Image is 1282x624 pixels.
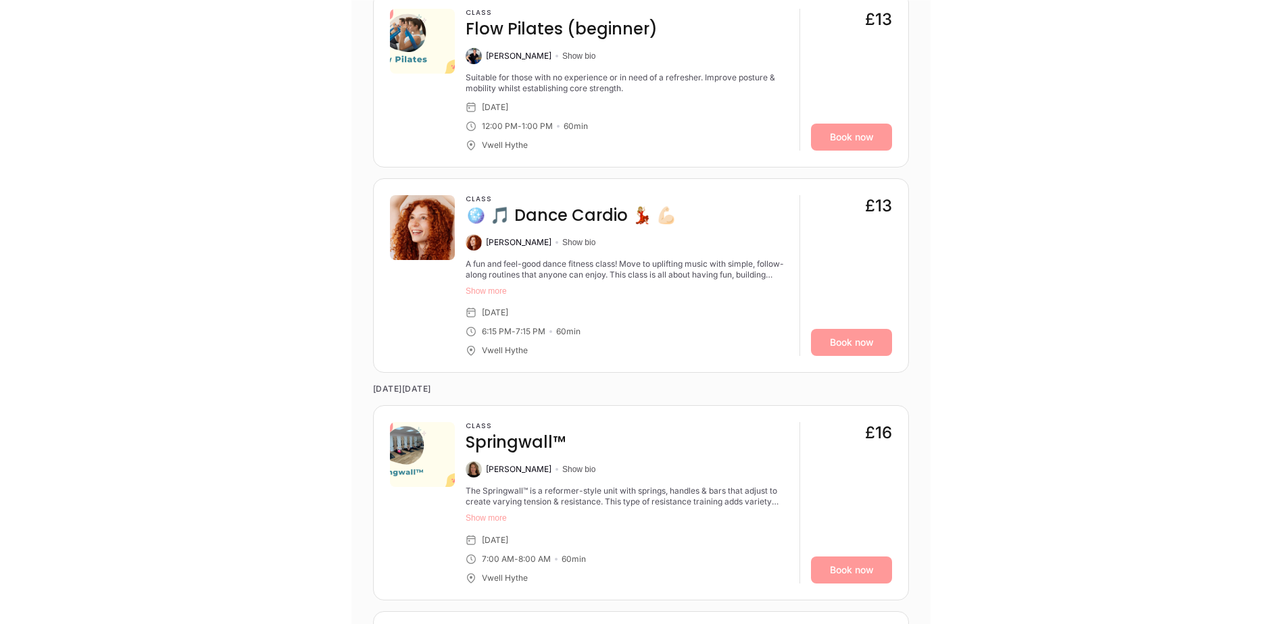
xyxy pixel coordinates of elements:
div: - [512,326,516,337]
div: [PERSON_NAME] [486,464,551,475]
div: Vwell Hythe [482,140,528,151]
div: - [518,121,522,132]
h3: Class [466,422,566,430]
h3: Class [466,195,676,203]
div: [DATE] [482,535,508,546]
div: 60 min [564,121,588,132]
div: - [514,554,518,565]
img: Svenja O'Connor [466,48,482,64]
img: 5d9617d8-c062-43cb-9683-4a4abb156b5d.png [390,422,455,487]
h4: Springwall™ [466,432,566,453]
div: £13 [865,9,892,30]
div: [DATE] [482,307,508,318]
div: £13 [865,195,892,217]
div: 12:00 PM [482,121,518,132]
div: Vwell Hythe [482,573,528,583]
button: Show bio [562,51,595,61]
div: A fun and feel-good dance fitness class! Move to uplifting music with simple, follow-along routin... [466,259,789,280]
button: Show bio [562,464,595,475]
img: aa553f9f-2931-4451-b727-72da8bd8ddcb.png [390,9,455,74]
a: Book now [811,556,892,583]
div: 8:00 AM [518,554,551,565]
div: 7:00 AM [482,554,514,565]
div: [DATE] [482,102,508,113]
div: Suitable for those with no experience or in need of a refresher. Improve posture & mobility whils... [466,72,789,94]
div: £16 [865,422,892,444]
button: Show more [466,513,789,523]
h3: Class [466,9,658,17]
div: 60 min [556,326,581,337]
a: Book now [811,329,892,356]
div: [PERSON_NAME] [486,237,551,248]
h4: Flow Pilates (beginner) [466,18,658,40]
a: Book now [811,124,892,151]
div: 60 min [562,554,586,565]
button: Show more [466,286,789,296]
div: [PERSON_NAME] [486,51,551,61]
img: Susanna Macaulay [466,461,482,477]
div: 7:15 PM [516,326,545,337]
div: 6:15 PM [482,326,512,337]
time: [DATE][DATE] [373,373,909,405]
img: Caitlin McCarthy [466,234,482,251]
img: 157770-picture.jpg [390,195,455,260]
button: Show bio [562,237,595,248]
h4: 🪩 🎵 Dance Cardio 💃🏼 💪🏻 [466,205,676,226]
div: Vwell Hythe [482,345,528,356]
div: 1:00 PM [522,121,553,132]
div: The Springwall™ is a reformer-style unit with springs, handles & bars that adjust to create varyi... [466,486,789,507]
